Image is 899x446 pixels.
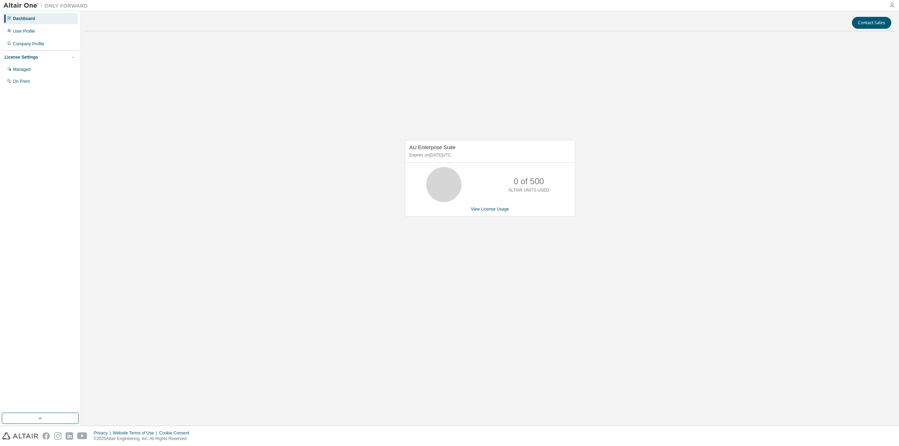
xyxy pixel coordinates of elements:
[94,430,113,436] div: Privacy
[13,28,35,34] div: User Profile
[113,430,159,436] div: Website Terms of Use
[409,152,569,158] p: Expires on [DATE] UTC
[508,187,549,193] p: ALTAIR UNITS USED
[13,16,35,21] div: Dashboard
[4,2,91,9] img: Altair One
[54,432,61,440] img: instagram.svg
[42,432,50,440] img: facebook.svg
[13,41,44,47] div: Company Profile
[159,430,193,436] div: Cookie Consent
[471,207,509,212] a: View License Usage
[2,432,38,440] img: altair_logo.svg
[5,54,38,60] div: License Settings
[513,175,544,187] p: 0 of 500
[852,17,891,29] button: Contact Sales
[13,67,31,72] div: Managed
[66,432,73,440] img: linkedin.svg
[77,432,87,440] img: youtube.svg
[13,79,30,84] div: On Prem
[409,144,456,150] span: AU Enterprise Suite
[94,436,193,442] p: © 2025 Altair Engineering, Inc. All Rights Reserved.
